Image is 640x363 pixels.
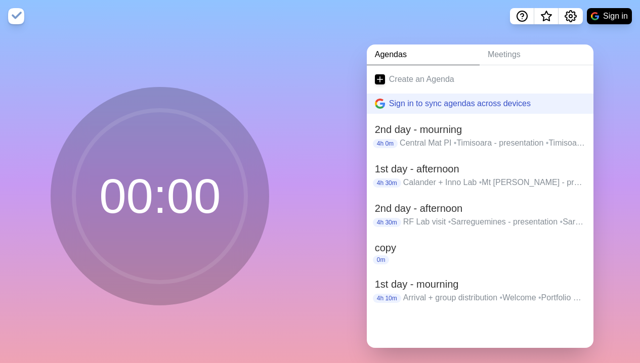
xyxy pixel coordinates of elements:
button: Sign in [587,8,632,24]
a: Meetings [480,44,593,65]
span: • [500,293,503,302]
p: RF Lab visit Sarreguemines - presentation Sarreguemines - discussion Rayong - presentation Rayong... [403,216,585,228]
p: 4h 30m [373,218,401,227]
h2: copy [375,240,585,255]
span: • [479,178,482,187]
button: Settings [559,8,583,24]
p: 0m [373,255,390,264]
img: google logo [375,99,385,109]
button: Help [510,8,534,24]
span: • [454,139,457,147]
p: Central Mat PI Timisoara - presentation Timisoara - discussion Hefei - presentation Hefei - discu... [400,137,585,149]
span: • [538,293,541,302]
img: timeblocks logo [8,8,24,24]
h2: 1st day - afternoon [375,161,585,176]
button: What’s new [534,8,559,24]
span: • [448,217,451,226]
p: 4h 0m [373,139,398,148]
a: Agendas [367,44,480,65]
p: 4h 10m [373,294,401,303]
h2: 2nd day - mourning [375,122,585,137]
h2: 2nd day - afternoon [375,201,585,216]
p: Calander + Inno Lab Mt [PERSON_NAME] - presentation [GEOGRAPHIC_DATA][PERSON_NAME] - discussion L... [403,176,585,189]
a: Create an Agenda [367,65,593,94]
p: 4h 30m [373,178,401,188]
h2: 1st day - mourning [375,277,585,292]
img: google logo [591,12,599,20]
span: • [546,139,549,147]
button: Sign in to sync agendas across devices [367,94,593,114]
span: • [560,217,563,226]
p: Arrival + group distribution Welcome Portfolio + Process Break Portfolio + Process Technology - p... [403,292,585,304]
